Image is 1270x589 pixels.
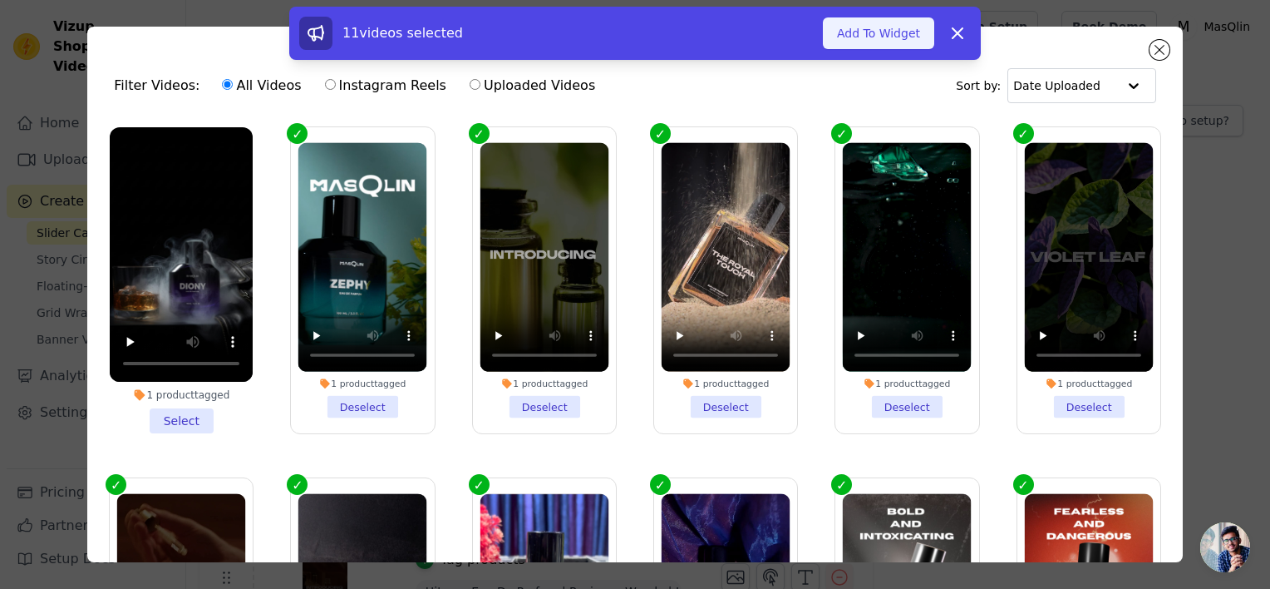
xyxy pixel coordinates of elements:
[469,75,596,97] label: Uploaded Videos
[298,378,427,389] div: 1 product tagged
[662,378,790,389] div: 1 product tagged
[1200,522,1250,572] a: Open chat
[324,75,447,97] label: Instagram Reels
[843,378,972,389] div: 1 product tagged
[110,389,253,402] div: 1 product tagged
[1024,378,1153,389] div: 1 product tagged
[342,25,463,41] span: 11 videos selected
[823,17,934,49] button: Add To Widget
[480,378,608,389] div: 1 product tagged
[114,67,604,105] div: Filter Videos:
[221,75,302,97] label: All Videos
[956,68,1156,103] div: Sort by:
